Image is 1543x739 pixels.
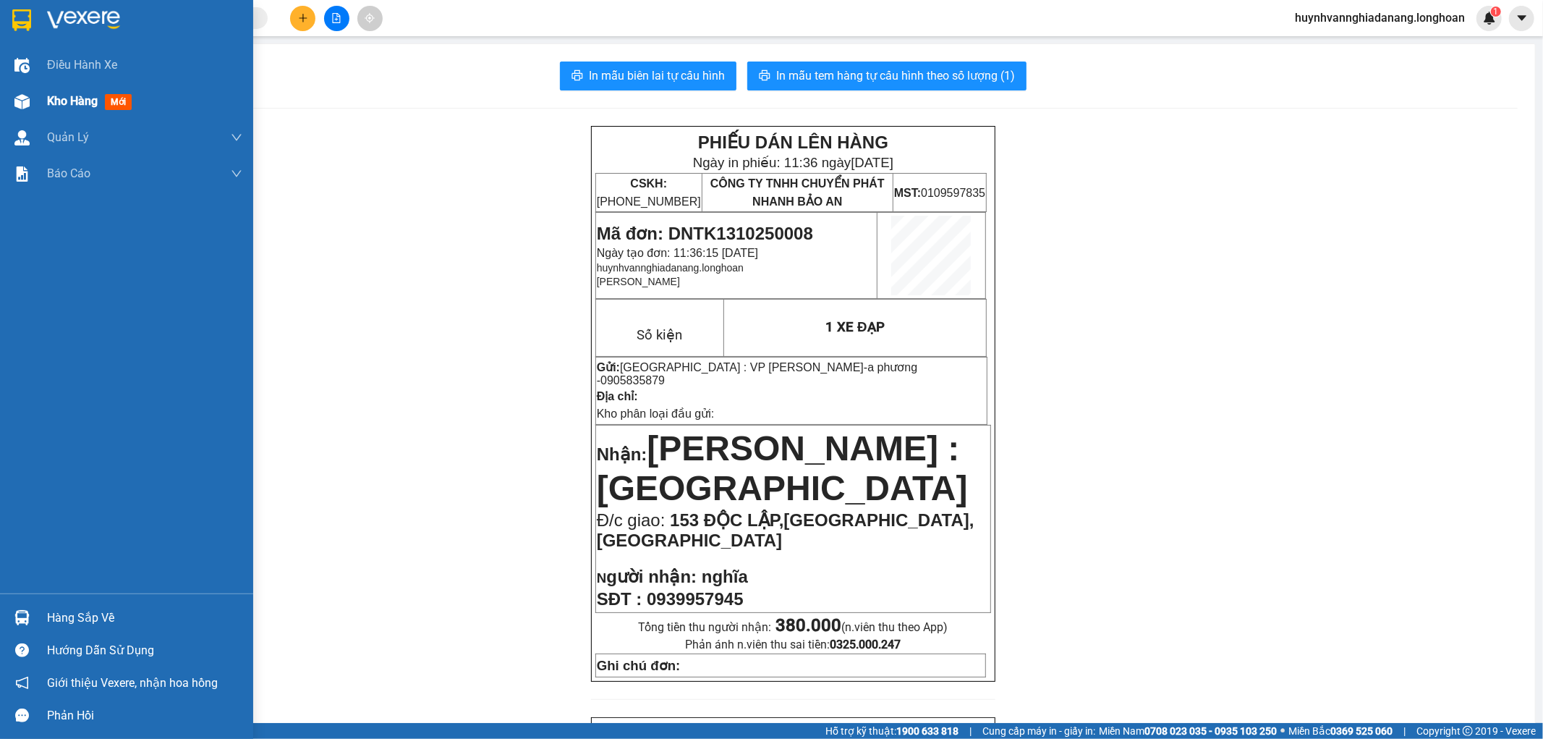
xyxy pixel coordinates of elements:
span: [DATE] [851,155,893,170]
span: aim [365,13,375,23]
span: Mã đơn: DNTK1310250008 [6,88,222,107]
span: [PHONE_NUMBER] [597,177,701,208]
span: question-circle [15,643,29,657]
span: message [15,709,29,722]
span: - [597,361,917,387]
strong: MST: [894,187,921,199]
span: Kho phân loại đầu gửi: [597,407,715,420]
strong: CSKH: [40,49,77,62]
span: Nhận: [597,444,647,464]
button: plus [290,6,315,31]
span: [GEOGRAPHIC_DATA] : VP [PERSON_NAME] [620,361,864,373]
span: printer [571,69,583,83]
span: printer [759,69,770,83]
span: a phương - [597,361,917,387]
span: [PHONE_NUMBER] [6,49,110,75]
span: mới [105,94,132,110]
span: file-add [331,13,341,23]
strong: 0708 023 035 - 0935 103 250 [1144,725,1277,737]
sup: 1 [1491,7,1501,17]
span: Báo cáo [47,164,90,182]
span: caret-down [1516,12,1529,25]
span: plus [298,13,308,23]
strong: PHIẾU DÁN LÊN HÀNG [96,7,286,26]
span: Giới thiệu Vexere, nhận hoa hồng [47,674,218,692]
span: ⚪️ [1280,728,1285,734]
span: nghĩa [702,567,748,586]
strong: Gửi: [597,361,620,373]
button: aim [357,6,383,31]
img: warehouse-icon [14,94,30,109]
span: Hỗ trợ kỹ thuật: [825,723,958,739]
span: CÔNG TY TNHH CHUYỂN PHÁT NHANH BẢO AN [126,49,265,75]
img: logo-vxr [12,9,31,31]
span: huynhvannghiadanang.longhoan [597,262,744,274]
span: 0939957945 [647,589,743,609]
span: [PERSON_NAME] [597,276,680,287]
img: icon-new-feature [1483,12,1496,25]
span: Miền Bắc [1288,723,1393,739]
span: Ngày in phiếu: 11:36 ngày [91,29,292,44]
button: caret-down [1509,6,1534,31]
strong: PHIẾU DÁN LÊN HÀNG [698,132,888,152]
span: In mẫu biên lai tự cấu hình [589,67,725,85]
span: CÔNG TY TNHH CHUYỂN PHÁT NHANH BẢO AN [710,177,885,208]
span: 1 [1493,7,1498,17]
img: warehouse-icon [14,130,30,145]
span: 153 ĐỘC LẬP,[GEOGRAPHIC_DATA],[GEOGRAPHIC_DATA] [597,510,974,550]
img: solution-icon [14,166,30,182]
span: Quản Lý [47,128,89,146]
span: (n.viên thu theo App) [775,620,948,634]
span: In mẫu tem hàng tự cấu hình theo số lượng (1) [776,67,1015,85]
span: 0109597835 [894,187,985,199]
strong: Ghi chú đơn: [597,658,681,673]
strong: SĐT : [597,589,642,609]
button: file-add [324,6,349,31]
span: Đ/c giao: [597,510,670,530]
div: Hàng sắp về [47,607,242,629]
button: printerIn mẫu tem hàng tự cấu hình theo số lượng (1) [747,62,1026,90]
span: Tổng tiền thu người nhận: [638,620,948,634]
span: Mã đơn: DNTK1310250008 [597,224,813,243]
span: Ngày tạo đơn: 11:36:15 [DATE] [597,247,758,259]
span: huynhvannghiadanang.longhoan [1283,9,1476,27]
span: 1 XE ĐẠP [825,319,884,335]
strong: 380.000 [775,615,841,635]
span: Ngày in phiếu: 11:36 ngày [693,155,893,170]
strong: CSKH: [630,177,667,190]
span: Cung cấp máy in - giấy in: [982,723,1095,739]
span: down [231,132,242,143]
span: | [969,723,972,739]
span: [PERSON_NAME] : [GEOGRAPHIC_DATA] [597,429,968,507]
strong: 0369 525 060 [1330,725,1393,737]
span: Số kiện [637,327,682,343]
span: copyright [1463,726,1473,736]
strong: N [597,570,697,586]
span: 0905835879 [600,374,665,387]
button: printerIn mẫu biên lai tự cấu hình [560,62,736,90]
span: Điều hành xe [47,56,117,74]
div: Hướng dẫn sử dụng [47,640,242,662]
span: Miền Nam [1099,723,1277,739]
span: Phản ánh n.viên thu sai tiền: [685,638,901,651]
strong: 0325.000.247 [830,638,901,651]
strong: Địa chỉ: [597,390,638,402]
span: down [231,168,242,180]
div: Phản hồi [47,705,242,727]
span: gười nhận: [606,567,697,586]
span: notification [15,676,29,690]
img: warehouse-icon [14,58,30,73]
strong: 1900 633 818 [896,725,958,737]
span: | [1403,723,1406,739]
span: Kho hàng [47,94,98,108]
img: warehouse-icon [14,610,30,625]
